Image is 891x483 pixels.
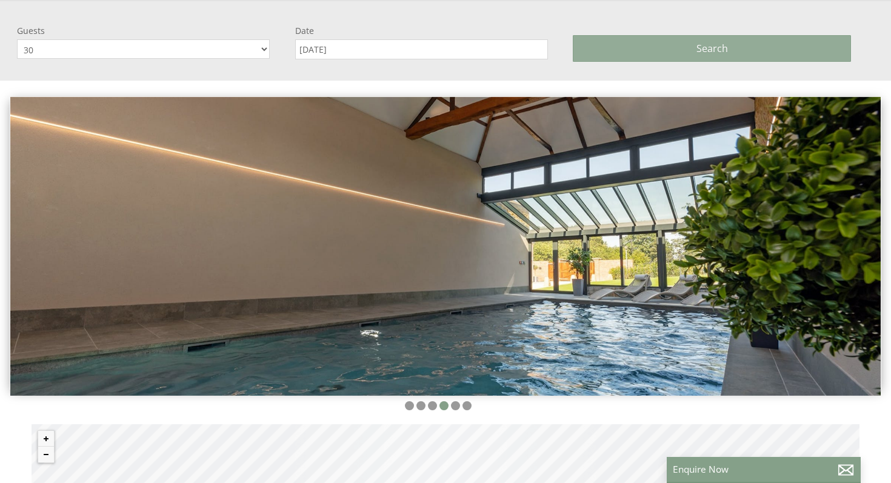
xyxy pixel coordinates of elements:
[696,42,728,55] span: Search
[573,35,851,62] button: Search
[673,463,855,476] p: Enquire Now
[38,431,54,447] button: Zoom in
[295,25,548,36] label: Date
[295,39,548,59] input: Arrival Date
[38,447,54,462] button: Zoom out
[17,25,270,36] label: Guests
